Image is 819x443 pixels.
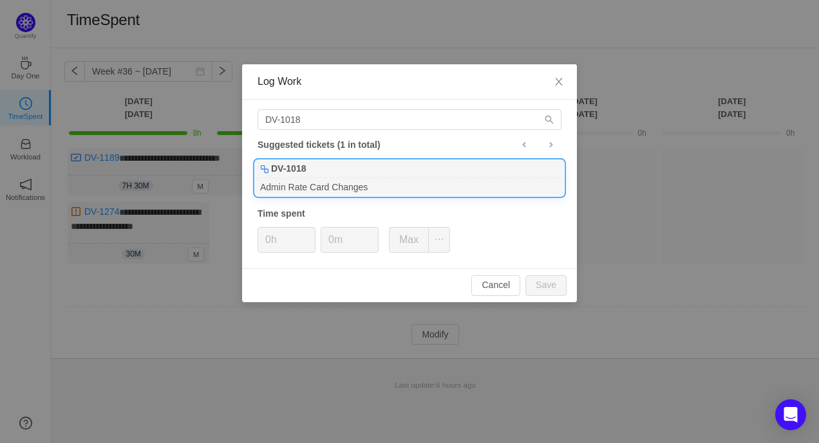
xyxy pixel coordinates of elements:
i: icon: search [545,115,554,124]
div: Log Work [258,75,561,89]
input: Search [258,109,561,130]
div: Admin Rate Card Changes [255,178,564,195]
button: Max [389,227,429,253]
img: 10316 [260,165,269,174]
button: icon: ellipsis [428,227,450,253]
div: Time spent [258,207,561,221]
div: Open Intercom Messenger [775,399,806,430]
button: Save [525,275,567,296]
i: icon: close [554,77,564,87]
button: Cancel [471,275,520,296]
button: Close [541,64,577,100]
b: DV-1018 [271,162,306,176]
div: Suggested tickets (1 in total) [258,136,561,153]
